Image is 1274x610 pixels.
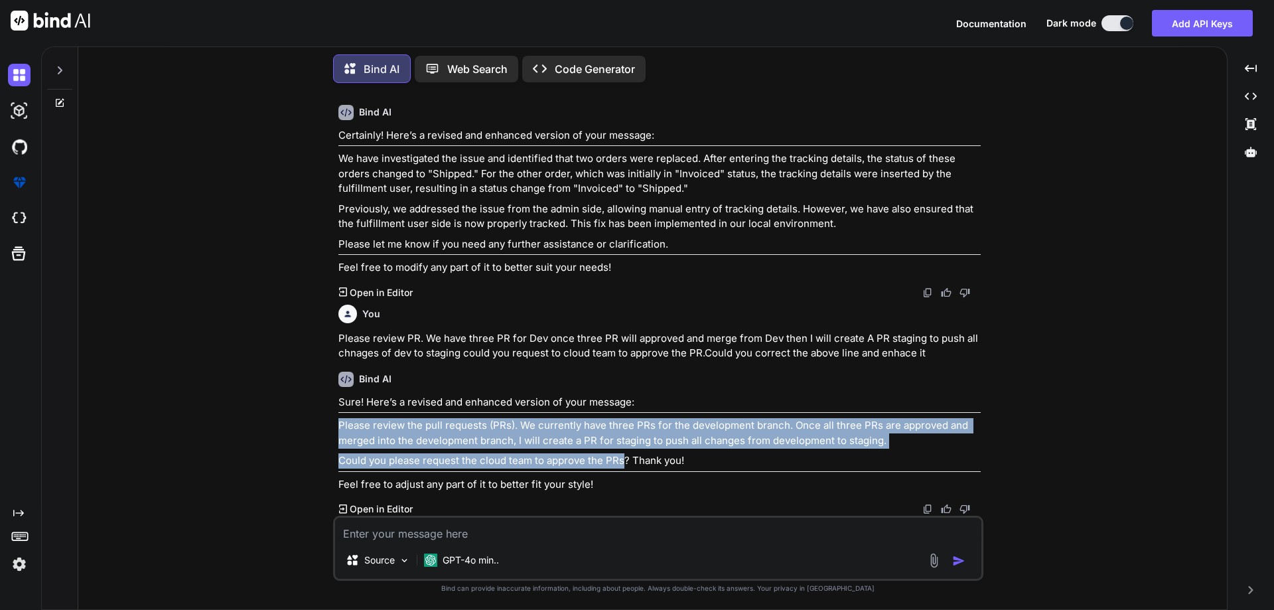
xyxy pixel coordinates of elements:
p: Sure! Here’s a revised and enhanced version of your message: [338,395,981,410]
p: Please review PR. We have three PR for Dev once three PR will approved and merge from Dev then I ... [338,331,981,361]
p: Bind AI [364,61,399,77]
p: We have investigated the issue and identified that two orders were replaced. After entering the t... [338,151,981,196]
img: darkAi-studio [8,100,31,122]
p: Open in Editor [350,286,413,299]
button: Add API Keys [1152,10,1253,37]
p: GPT-4o min.. [443,554,499,567]
p: Web Search [447,61,508,77]
img: Bind AI [11,11,90,31]
p: Feel free to modify any part of it to better suit your needs! [338,260,981,275]
img: premium [8,171,31,194]
img: settings [8,553,31,575]
img: dislike [959,287,970,298]
img: icon [952,554,965,568]
img: copy [922,504,933,514]
p: Bind can provide inaccurate information, including about people. Always double-check its answers.... [333,583,983,593]
img: like [941,504,952,514]
img: cloudideIcon [8,207,31,230]
p: Open in Editor [350,502,413,516]
img: copy [922,287,933,298]
img: darkChat [8,64,31,86]
h6: You [362,307,380,321]
h6: Bind AI [359,372,391,386]
img: Pick Models [399,555,410,566]
img: githubDark [8,135,31,158]
p: Please let me know if you need any further assistance or clarification. [338,237,981,252]
img: attachment [926,553,942,568]
p: Code Generator [555,61,635,77]
p: Certainly! Here’s a revised and enhanced version of your message: [338,128,981,143]
span: Dark mode [1046,17,1096,30]
p: Previously, we addressed the issue from the admin side, allowing manual entry of tracking details... [338,202,981,232]
p: Could you please request the cloud team to approve the PRs? Thank you! [338,453,981,469]
p: Please review the pull requests (PRs). We currently have three PRs for the development branch. On... [338,418,981,448]
img: dislike [959,504,970,514]
img: like [941,287,952,298]
p: Source [364,554,395,567]
img: GPT-4o mini [424,554,437,567]
span: Documentation [956,18,1026,29]
h6: Bind AI [359,106,391,119]
p: Feel free to adjust any part of it to better fit your style! [338,477,981,493]
button: Documentation [956,17,1026,31]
